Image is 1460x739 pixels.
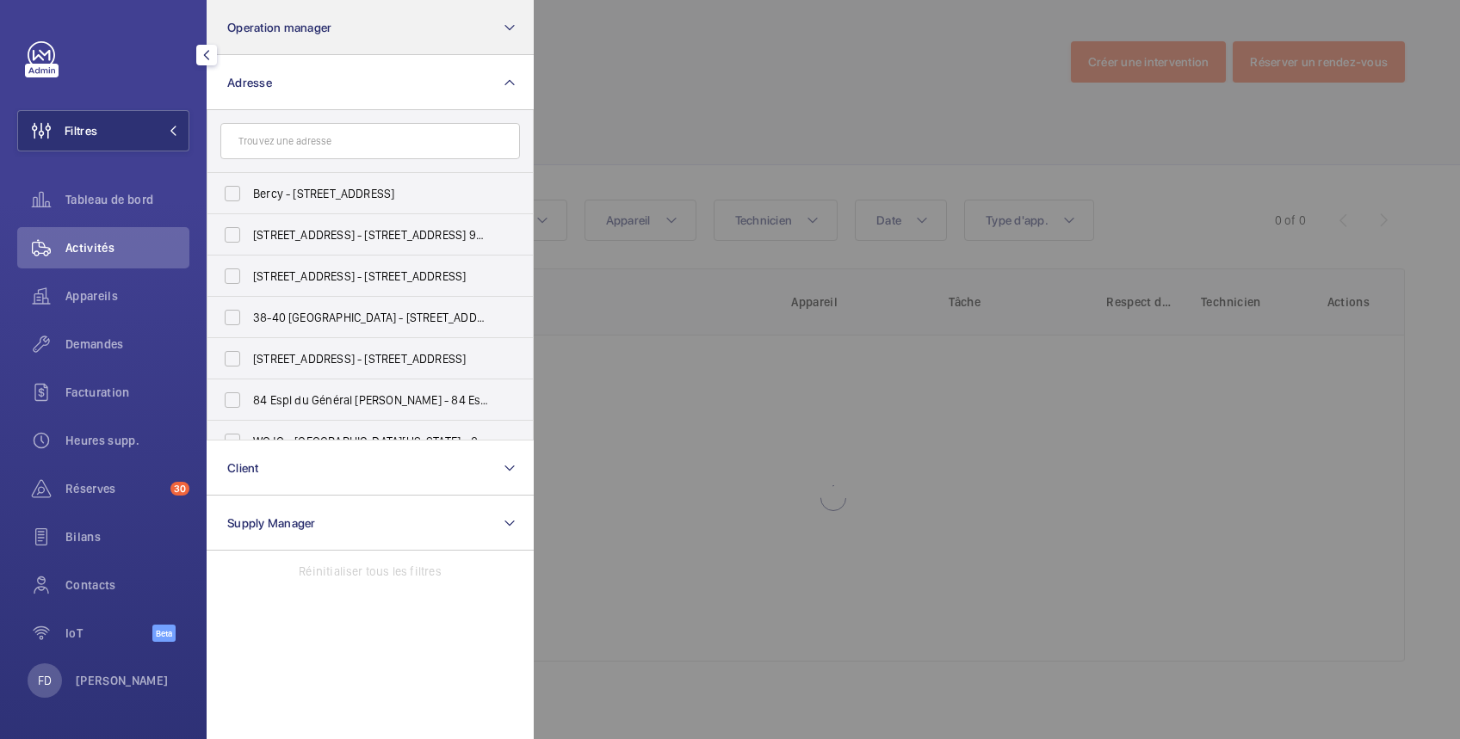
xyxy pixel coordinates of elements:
span: Réserves [65,480,164,497]
p: [PERSON_NAME] [76,672,169,689]
span: Beta [152,625,176,642]
span: Bilans [65,528,189,545]
span: Filtres [65,122,97,139]
span: Heures supp. [65,432,189,449]
span: Appareils [65,287,189,305]
button: Filtres [17,110,189,151]
p: FD [38,672,52,689]
span: Demandes [65,336,189,353]
span: 30 [170,482,189,496]
span: IoT [65,625,152,642]
span: Contacts [65,576,189,594]
span: Tableau de bord [65,191,189,208]
span: Activités [65,239,189,256]
span: Facturation [65,384,189,401]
